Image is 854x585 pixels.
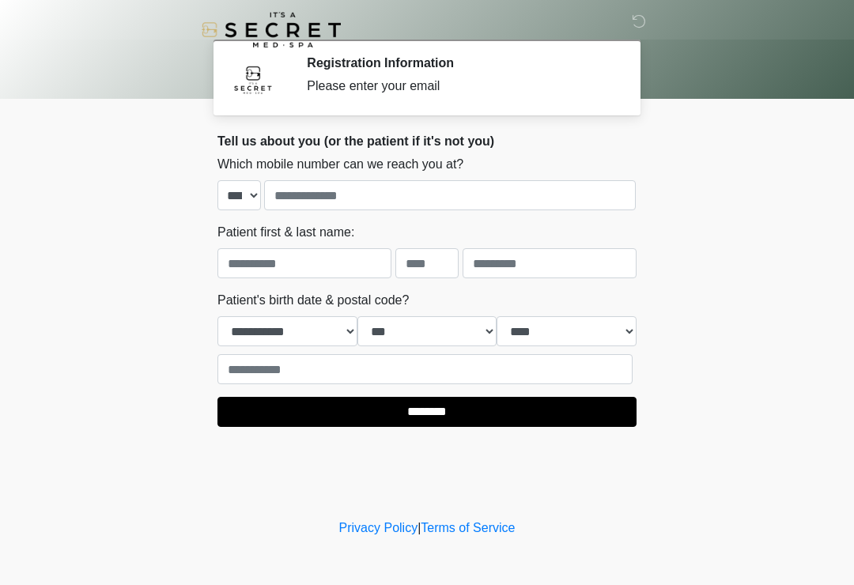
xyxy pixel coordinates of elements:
h2: Registration Information [307,55,613,70]
label: Which mobile number can we reach you at? [217,155,463,174]
a: Privacy Policy [339,521,418,534]
img: Agent Avatar [229,55,277,103]
div: Please enter your email [307,77,613,96]
a: | [418,521,421,534]
img: It's A Secret Med Spa Logo [202,12,341,47]
label: Patient's birth date & postal code? [217,291,409,310]
a: Terms of Service [421,521,515,534]
h2: Tell us about you (or the patient if it's not you) [217,134,637,149]
label: Patient first & last name: [217,223,354,242]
